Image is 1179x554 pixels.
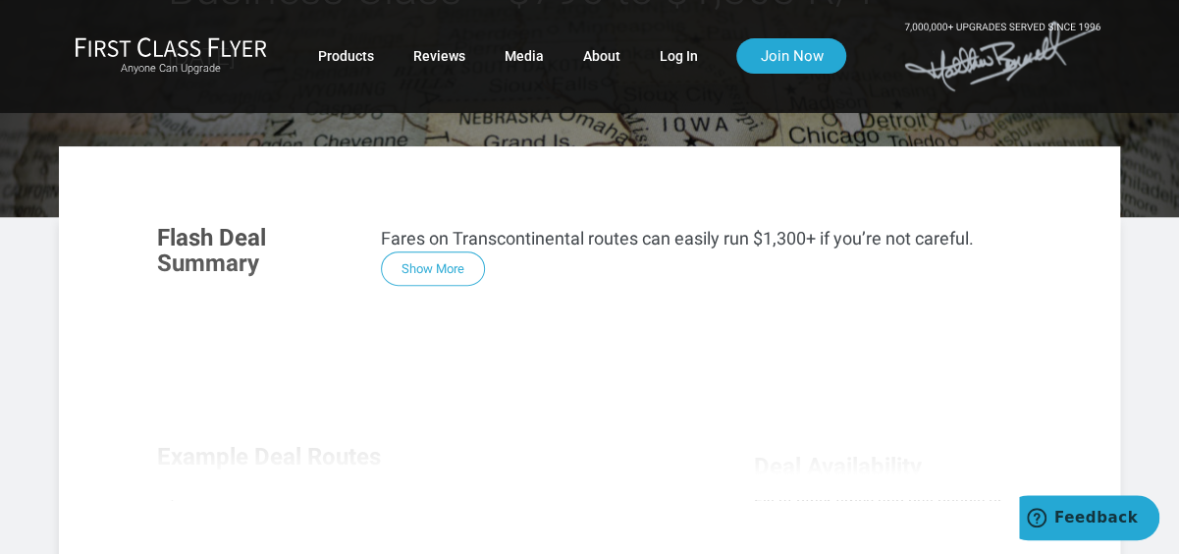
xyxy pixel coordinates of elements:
[1019,495,1159,544] iframe: Opens a widget where you can find more information
[381,225,1022,251] p: Fares on Transcontinental routes can easily run $1,300+ if you’re not careful.
[582,38,619,74] a: About
[75,36,267,57] img: First Class Flyer
[157,225,351,277] h3: Flash Deal Summary
[75,62,267,76] small: Anyone Can Upgrade
[504,38,543,74] a: Media
[317,38,373,74] a: Products
[75,36,267,76] a: First Class FlyerAnyone Can Upgrade
[659,38,697,74] a: Log In
[381,251,485,286] button: Show More
[736,38,846,74] a: Join Now
[412,38,464,74] a: Reviews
